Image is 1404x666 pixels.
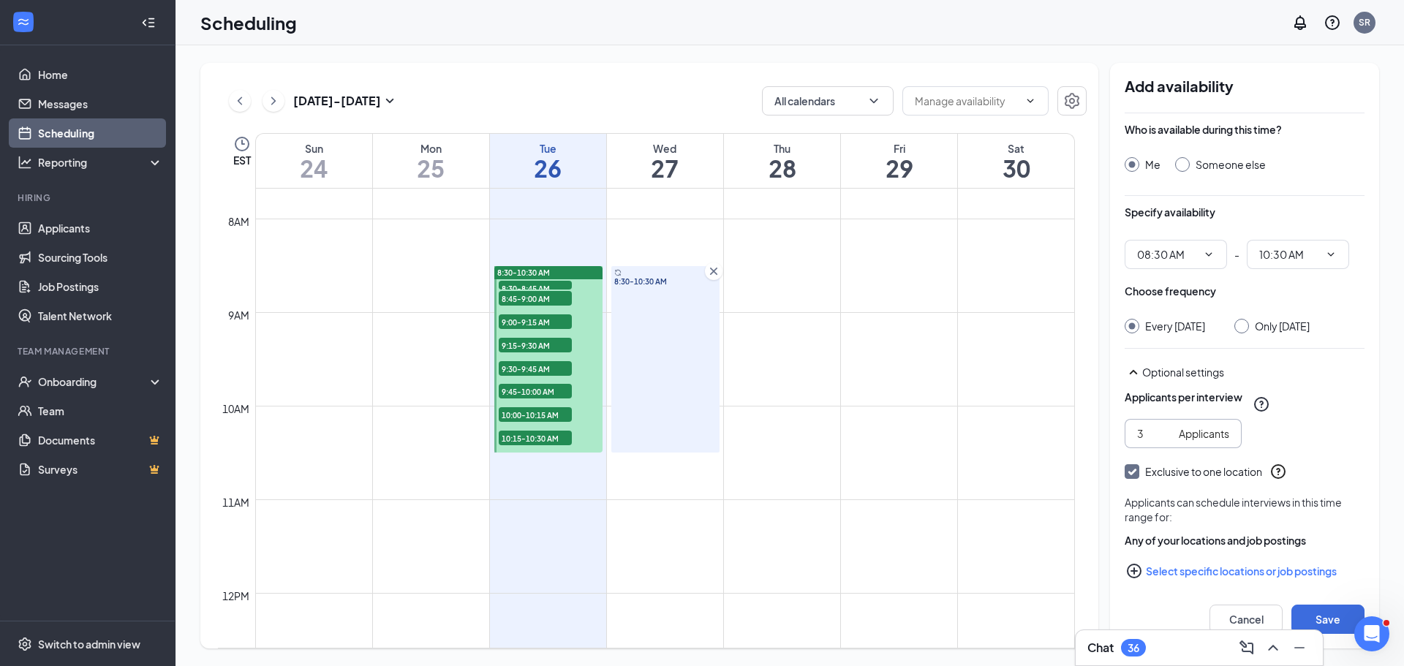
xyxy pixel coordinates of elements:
[499,361,572,376] span: 9:30-9:45 AM
[225,307,252,323] div: 9am
[38,455,163,484] a: SurveysCrown
[373,141,489,156] div: Mon
[1354,616,1389,651] iframe: Intercom live chat
[373,156,489,181] h1: 25
[1125,77,1365,95] h2: Add availability
[1142,365,1365,379] div: Optional settings
[225,213,252,230] div: 8am
[841,141,957,156] div: Fri
[499,338,572,352] span: 9:15-9:30 AM
[499,281,572,295] span: 8:30-8:45 AM
[915,93,1019,109] input: Manage availability
[263,90,284,112] button: ChevronRight
[38,396,163,425] a: Team
[1325,249,1337,260] svg: ChevronDown
[233,153,251,167] span: EST
[381,92,399,110] svg: SmallChevronDown
[1125,562,1143,580] svg: PlusCircle
[1125,533,1365,548] div: Any of your locations and job postings
[38,155,164,170] div: Reporting
[373,134,489,188] a: August 25, 2025
[1087,640,1114,656] h3: Chat
[1269,463,1287,480] svg: QuestionInfo
[499,407,572,422] span: 10:00-10:15 AM
[1125,390,1242,404] div: Applicants per interview
[490,141,606,156] div: Tue
[614,269,622,276] svg: Sync
[497,268,550,278] span: 8:30-10:30 AM
[38,425,163,455] a: DocumentsCrown
[1125,495,1365,524] div: Applicants can schedule interviews in this time range for:
[1125,284,1216,298] div: Choose frequency
[256,141,372,156] div: Sun
[1145,157,1160,172] div: Me
[1235,636,1258,659] button: ComposeMessage
[233,135,251,153] svg: Clock
[141,15,156,30] svg: Collapse
[762,86,894,116] button: All calendarsChevronDown
[1253,396,1270,413] svg: QuestionInfo
[266,92,281,110] svg: ChevronRight
[1291,605,1365,634] button: Save
[16,15,31,29] svg: WorkstreamLogo
[607,156,723,181] h1: 27
[1125,556,1365,586] button: Select specific locations or job postingsPlusCircle
[499,314,572,329] span: 9:00-9:15 AM
[1057,86,1087,116] button: Settings
[1255,319,1310,333] div: Only [DATE]
[38,89,163,118] a: Messages
[219,494,252,510] div: 11am
[1291,14,1309,31] svg: Notifications
[499,384,572,398] span: 9:45-10:00 AM
[38,60,163,89] a: Home
[1063,92,1081,110] svg: Settings
[1145,319,1205,333] div: Every [DATE]
[18,637,32,651] svg: Settings
[38,374,151,389] div: Onboarding
[38,213,163,243] a: Applicants
[841,156,957,181] h1: 29
[219,401,252,417] div: 10am
[1261,636,1285,659] button: ChevronUp
[18,192,160,204] div: Hiring
[18,155,32,170] svg: Analysis
[706,264,721,279] svg: Cross
[38,243,163,272] a: Sourcing Tools
[1209,605,1283,634] button: Cancel
[219,588,252,604] div: 12pm
[1125,363,1365,381] div: Optional settings
[607,141,723,156] div: Wed
[1145,464,1262,479] div: Exclusive to one location
[724,134,840,188] a: August 28, 2025
[38,272,163,301] a: Job Postings
[1125,122,1282,137] div: Who is available during this time?
[256,156,372,181] h1: 24
[38,301,163,330] a: Talent Network
[499,291,572,306] span: 8:45-9:00 AM
[1125,363,1142,381] svg: SmallChevronUp
[1288,636,1311,659] button: Minimize
[18,374,32,389] svg: UserCheck
[724,156,840,181] h1: 28
[1238,639,1256,656] svg: ComposeMessage
[38,118,163,148] a: Scheduling
[1264,639,1282,656] svg: ChevronUp
[1203,249,1215,260] svg: ChevronDown
[490,156,606,181] h1: 26
[958,134,1074,188] a: August 30, 2025
[614,276,717,287] span: 8:30-10:30 AM
[200,10,297,35] h1: Scheduling
[958,156,1074,181] h1: 30
[1125,240,1365,269] div: -
[1196,157,1266,172] div: Someone else
[1179,425,1229,442] div: Applicants
[233,92,247,110] svg: ChevronLeft
[841,134,957,188] a: August 29, 2025
[1125,205,1215,219] div: Specify availability
[38,637,140,651] div: Switch to admin view
[18,345,160,357] div: Team Management
[256,134,372,188] a: August 24, 2025
[724,141,840,156] div: Thu
[490,134,606,188] a: August 26, 2025
[293,93,381,109] h3: [DATE] - [DATE]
